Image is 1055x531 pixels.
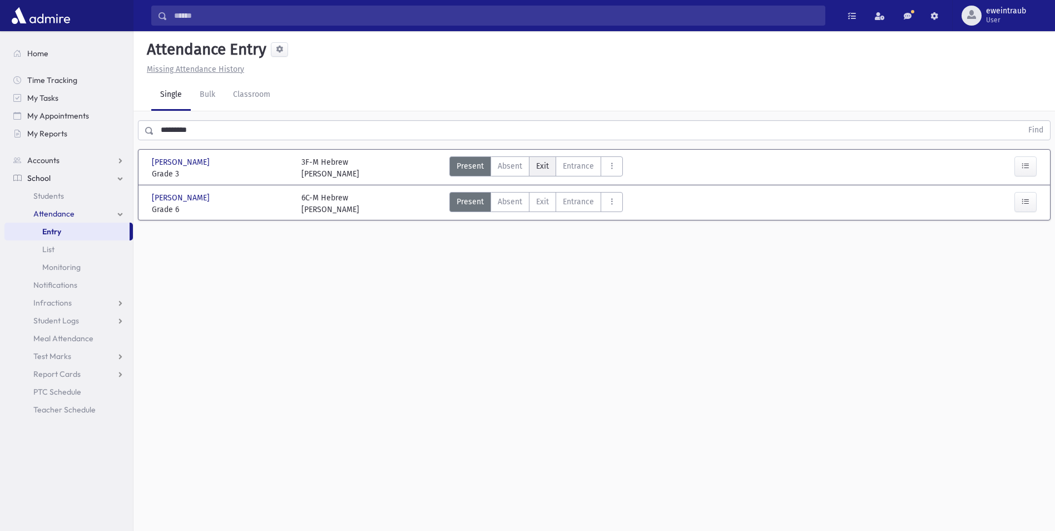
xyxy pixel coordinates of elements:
[152,192,212,204] span: [PERSON_NAME]
[191,80,224,111] a: Bulk
[152,156,212,168] span: [PERSON_NAME]
[4,107,133,125] a: My Appointments
[301,192,359,215] div: 6C-M Hebrew [PERSON_NAME]
[27,155,60,165] span: Accounts
[152,168,290,180] span: Grade 3
[457,160,484,172] span: Present
[457,196,484,208] span: Present
[33,333,93,343] span: Meal Attendance
[563,196,594,208] span: Entrance
[4,330,133,347] a: Meal Attendance
[4,187,133,205] a: Students
[4,89,133,107] a: My Tasks
[27,129,67,139] span: My Reports
[33,351,71,361] span: Test Marks
[4,169,133,187] a: School
[27,93,58,103] span: My Tasks
[4,383,133,401] a: PTC Schedule
[27,75,77,85] span: Time Tracking
[167,6,825,26] input: Search
[147,65,244,74] u: Missing Attendance History
[33,280,77,290] span: Notifications
[986,7,1026,16] span: eweintraub
[4,401,133,419] a: Teacher Schedule
[33,405,96,415] span: Teacher Schedule
[4,151,133,169] a: Accounts
[4,125,133,142] a: My Reports
[4,312,133,330] a: Student Logs
[152,204,290,215] span: Grade 6
[4,240,133,258] a: List
[4,294,133,312] a: Infractions
[498,160,522,172] span: Absent
[33,387,81,397] span: PTC Schedule
[449,192,623,215] div: AttTypes
[563,160,594,172] span: Entrance
[27,173,51,183] span: School
[4,205,133,223] a: Attendance
[498,196,522,208] span: Absent
[27,48,48,58] span: Home
[33,316,79,326] span: Student Logs
[4,347,133,365] a: Test Marks
[4,45,133,62] a: Home
[536,196,549,208] span: Exit
[449,156,623,180] div: AttTypes
[33,209,75,219] span: Attendance
[42,244,55,254] span: List
[33,298,72,308] span: Infractions
[33,369,81,379] span: Report Cards
[33,191,64,201] span: Students
[4,71,133,89] a: Time Tracking
[1022,121,1050,140] button: Find
[142,65,244,74] a: Missing Attendance History
[42,262,81,272] span: Monitoring
[986,16,1026,24] span: User
[151,80,191,111] a: Single
[142,40,266,59] h5: Attendance Entry
[4,223,130,240] a: Entry
[9,4,73,27] img: AdmirePro
[536,160,549,172] span: Exit
[4,365,133,383] a: Report Cards
[224,80,279,111] a: Classroom
[4,258,133,276] a: Monitoring
[4,276,133,294] a: Notifications
[301,156,359,180] div: 3F-M Hebrew [PERSON_NAME]
[42,227,61,237] span: Entry
[27,111,89,121] span: My Appointments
